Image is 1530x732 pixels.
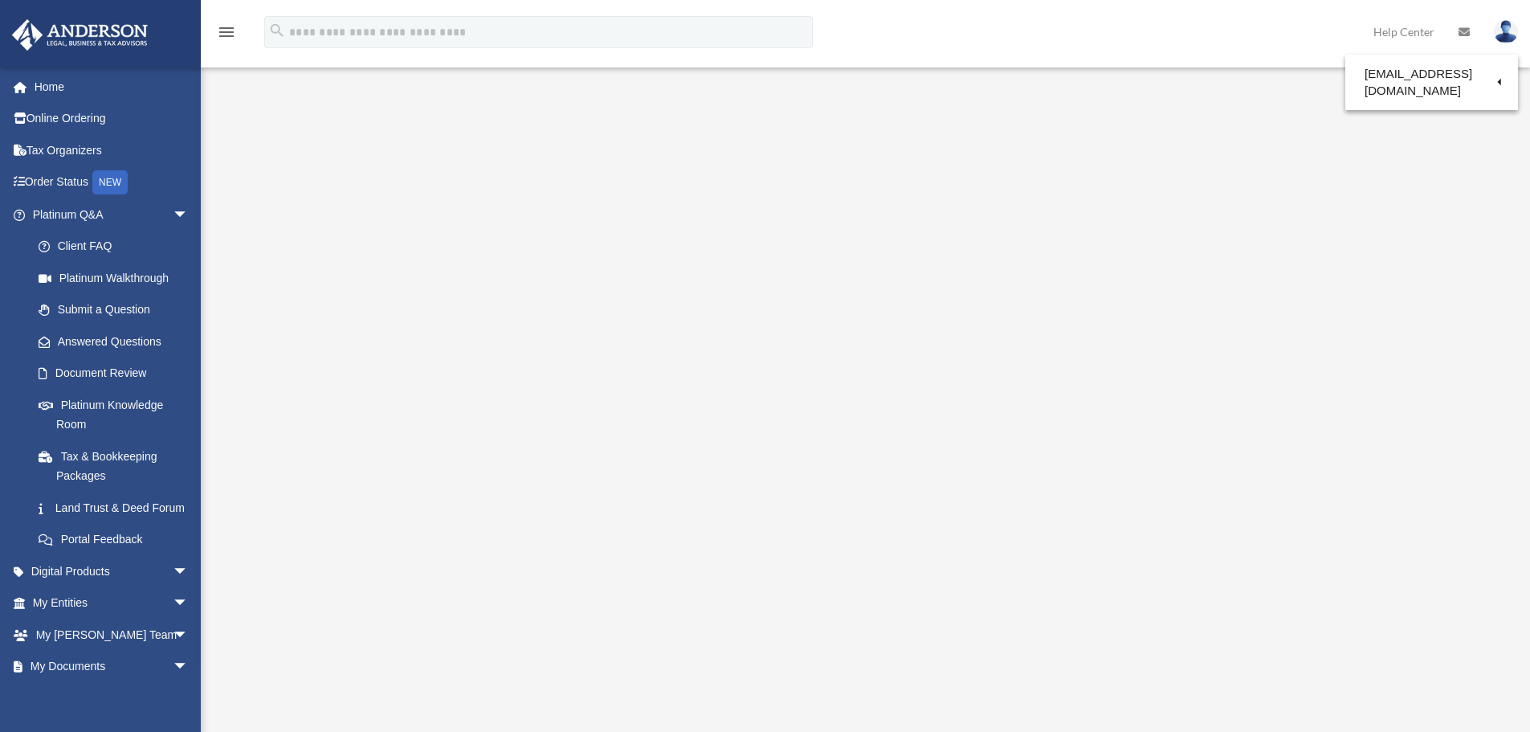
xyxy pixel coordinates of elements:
a: Document Review [22,358,213,390]
a: Land Trust & Deed Forum [22,492,213,524]
img: User Pic [1494,20,1518,43]
a: Home [11,71,213,103]
a: Submit a Question [22,294,213,326]
i: search [268,22,286,39]
a: Order StatusNEW [11,166,213,199]
a: Online Ordering [11,103,213,135]
a: Client FAQ [22,231,213,263]
a: Digital Productsarrow_drop_down [11,555,213,587]
a: My Documentsarrow_drop_down [11,651,213,683]
a: Tax Organizers [11,134,213,166]
a: menu [217,28,236,42]
a: My Entitiesarrow_drop_down [11,587,213,620]
span: arrow_drop_down [173,619,205,652]
a: Tax & Bookkeeping Packages [22,440,213,492]
img: Anderson Advisors Platinum Portal [7,19,153,51]
span: arrow_drop_down [173,555,205,588]
a: Portal Feedback [22,524,213,556]
i: menu [217,22,236,42]
a: Platinum Q&Aarrow_drop_down [11,198,213,231]
span: arrow_drop_down [173,198,205,231]
iframe: <span data-mce-type="bookmark" style="display: inline-block; width: 0px; overflow: hidden; line-h... [430,108,1297,591]
span: arrow_drop_down [173,587,205,620]
a: Answered Questions [22,325,213,358]
a: My [PERSON_NAME] Teamarrow_drop_down [11,619,213,651]
span: arrow_drop_down [173,651,205,684]
a: [EMAIL_ADDRESS][DOMAIN_NAME] [1345,59,1518,106]
div: NEW [92,170,128,194]
a: Platinum Walkthrough [22,262,205,294]
a: Platinum Knowledge Room [22,389,213,440]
